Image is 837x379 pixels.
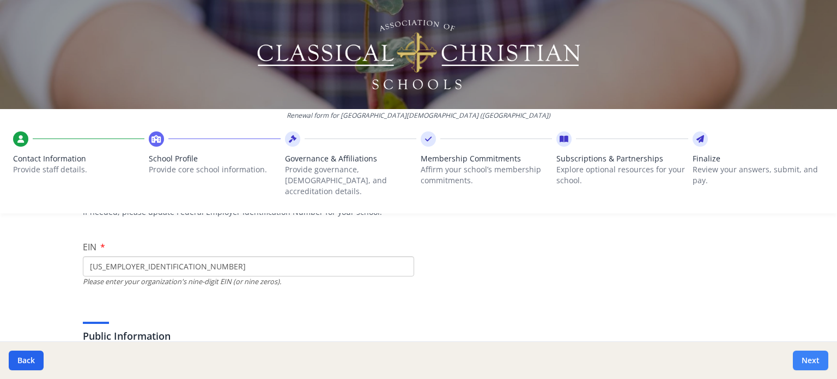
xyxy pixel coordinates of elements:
span: School Profile [149,153,280,164]
span: EIN [83,241,96,253]
img: Logo [256,16,582,93]
p: Affirm your school’s membership commitments. [421,164,552,186]
button: Next [793,351,828,370]
span: Membership Commitments [421,153,552,164]
div: Please enter your organization's nine-digit EIN (or nine zeros). [83,276,414,287]
span: Subscriptions & Partnerships [556,153,688,164]
p: Review your answers, submit, and pay. [693,164,824,186]
span: Finalize [693,153,824,164]
p: Provide core school information. [149,164,280,175]
span: Contact Information [13,153,144,164]
p: Provide governance, [DEMOGRAPHIC_DATA], and accreditation details. [285,164,416,197]
button: Back [9,351,44,370]
p: Explore optional resources for your school. [556,164,688,186]
p: Provide staff details. [13,164,144,175]
span: Governance & Affiliations [285,153,416,164]
h3: Public Information [83,328,754,344]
